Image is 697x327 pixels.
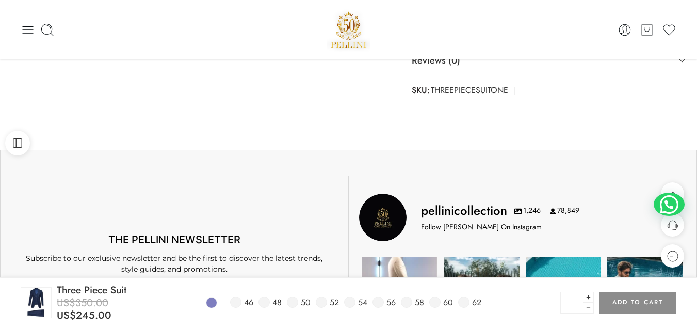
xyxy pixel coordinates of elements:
[443,297,453,308] span: 60
[57,283,126,297] h3: Three Piece Suit
[386,297,396,308] span: 56
[327,8,371,52] a: Pellini -
[57,308,76,323] span: US$
[472,297,481,308] span: 62
[429,297,453,308] a: 60
[287,297,311,308] a: 50
[514,206,541,216] span: 1,246
[57,295,75,310] span: US$
[344,297,367,308] a: 54
[301,297,311,308] span: 50
[108,233,240,246] span: THE PELLINI NEWSLETTER
[21,287,52,318] img: 8514cc14a6814c3c971b64f167b97aac-Original-1-150x150.jpeg
[412,46,692,75] a: Reviews (0)
[358,297,367,308] span: 54
[550,206,579,216] span: 78,849
[57,295,108,310] bdi: 350.00
[421,202,507,220] h3: pellinicollection
[258,297,282,308] a: 48
[316,297,339,308] a: 52
[272,297,282,308] span: 48
[412,83,430,98] strong: SKU:
[327,8,371,52] img: Pellini
[330,297,339,308] span: 52
[618,23,632,37] a: Login / Register
[662,23,676,37] a: Wishlist
[599,292,676,314] button: Add to cart
[57,308,111,323] bdi: 245.00
[415,297,424,308] span: 58
[26,254,322,274] span: Subscribe to our exclusive newsletter and be the first to discover the latest trends, style guide...
[421,222,542,232] p: Follow [PERSON_NAME] On Instagram
[372,297,396,308] a: 56
[458,297,481,308] a: 62
[244,297,253,308] span: 46
[560,292,583,314] input: Product quantity
[401,297,424,308] a: 58
[431,83,508,98] span: THREEPIECESUITONE
[230,297,253,308] a: 46
[640,23,654,37] a: Cart
[359,194,687,241] a: Pellini Collection pellinicollection 1,246 78,849 Follow [PERSON_NAME] On Instagram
